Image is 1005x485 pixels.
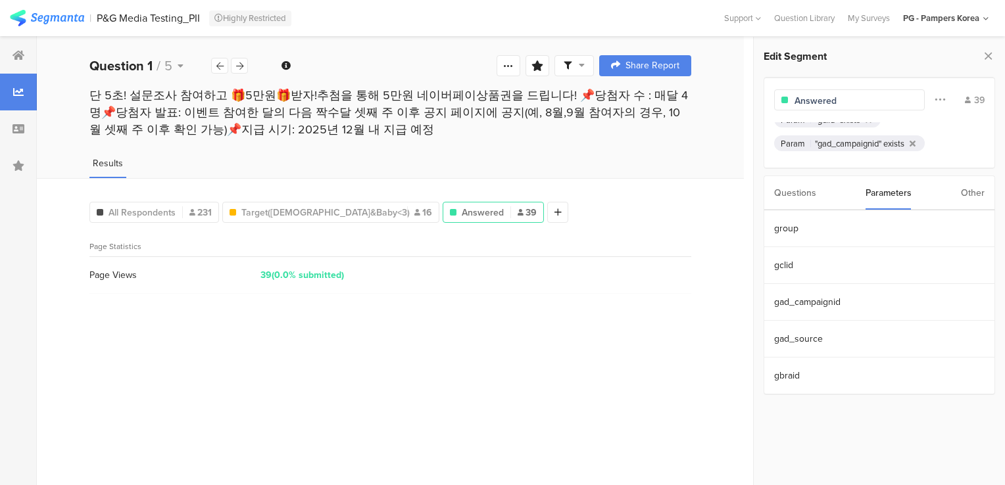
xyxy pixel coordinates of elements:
a: My Surveys [841,12,896,24]
img: segmanta logo [10,10,84,26]
div: Support [724,8,761,28]
span: Target([DEMOGRAPHIC_DATA]&Baby<3) [241,206,401,219]
span: (0.0% submitted) [272,268,344,282]
div: Questions [774,176,816,210]
div: Page Views [89,268,247,282]
span: All Respondents [109,206,176,219]
div: 39 [247,268,344,282]
span: Results [93,156,123,170]
div: Param [781,137,805,150]
div: Page Statistics [89,236,691,257]
section: gad_campaignid [764,284,994,321]
span: 39 [518,206,537,219]
span: Answered [462,206,504,219]
b: Question 1 [89,56,153,76]
div: Parameters [866,176,912,210]
section: gclid [764,247,994,284]
div: PG - Pampers Korea [903,12,979,24]
span: 5 [164,56,172,76]
div: "gad_campaignid" exists [815,137,904,150]
span: 231 [189,206,212,219]
div: P&G Media Testing_PII [97,12,200,24]
span: Share Report [625,61,679,70]
a: Question Library [768,12,841,24]
div: Highly Restricted [209,11,291,26]
div: 39 [965,93,985,107]
span: / [157,56,160,76]
div: | [89,11,91,26]
div: Other [961,176,985,210]
section: group [764,210,994,247]
input: Segment name... [795,94,909,108]
div: 단 5초! 설문조사 참여하고 🎁5만원🎁받자!추첨을 통해 5만원 네이버페이상품권을 드립니다! 📌당첨자 수 : 매달 4명📌당첨자 발표: 이벤트 참여한 달의 다음 짝수달 셋째 주 ... [89,87,691,138]
span: 16 [414,206,432,219]
span: Edit Segment [764,49,827,64]
section: gbraid [764,358,994,394]
section: gad_source [764,321,994,358]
